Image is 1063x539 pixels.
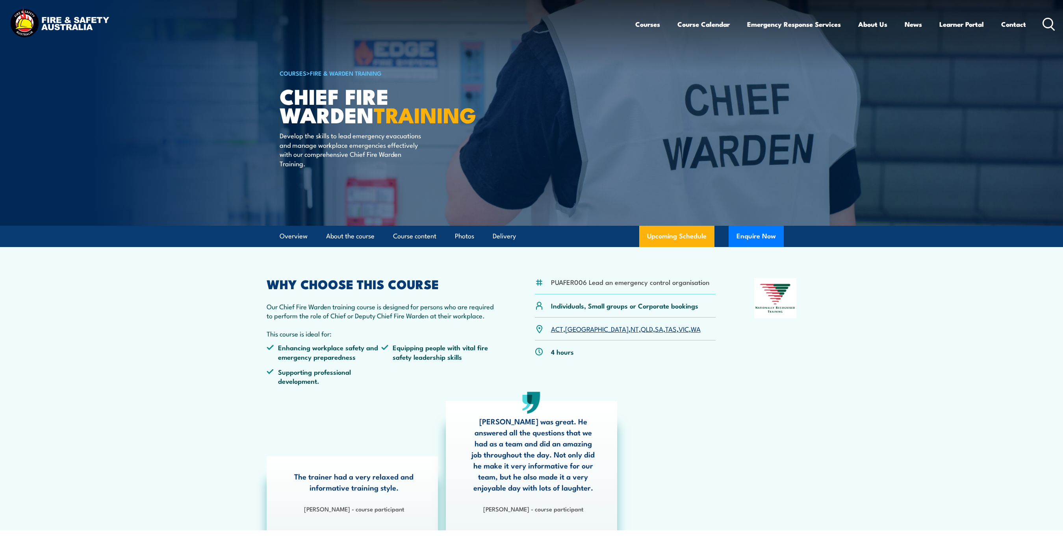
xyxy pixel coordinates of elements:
[469,416,597,493] p: [PERSON_NAME] was great. He answered all the questions that we had as a team and did an amazing j...
[639,226,714,247] a: Upcoming Schedule
[280,68,474,78] h6: >
[631,324,639,333] a: NT
[635,14,660,35] a: Courses
[326,226,375,247] a: About the course
[493,226,516,247] a: Delivery
[393,226,436,247] a: Course content
[665,324,677,333] a: TAS
[304,504,404,513] strong: [PERSON_NAME] - course participant
[551,277,709,286] li: PUAFER006 Lead an emergency control organisation
[858,14,887,35] a: About Us
[381,343,496,361] li: Equipping people with vital fire safety leadership skills
[691,324,701,333] a: WA
[641,324,653,333] a: QLD
[905,14,922,35] a: News
[290,471,418,493] p: The trainer had a very relaxed and informative training style.
[939,14,984,35] a: Learner Portal
[754,278,797,318] img: Nationally Recognised Training logo.
[267,329,497,338] p: This course is ideal for:
[729,226,784,247] button: Enquire Now
[374,98,476,130] strong: TRAINING
[679,324,689,333] a: VIC
[551,324,563,333] a: ACT
[551,301,698,310] p: Individuals, Small groups or Corporate bookings
[280,87,474,123] h1: Chief Fire Warden
[267,278,497,289] h2: WHY CHOOSE THIS COURSE
[551,347,574,356] p: 4 hours
[267,367,382,386] li: Supporting professional development.
[747,14,841,35] a: Emergency Response Services
[267,302,497,320] p: Our Chief Fire Warden training course is designed for persons who are required to perform the rol...
[310,69,382,77] a: Fire & Warden Training
[455,226,474,247] a: Photos
[267,343,382,361] li: Enhancing workplace safety and emergency preparedness
[280,131,423,168] p: Develop the skills to lead emergency evacuations and manage workplace emergencies effectively wit...
[483,504,583,513] strong: [PERSON_NAME] - course participant
[565,324,629,333] a: [GEOGRAPHIC_DATA]
[551,324,701,333] p: , , , , , , ,
[655,324,663,333] a: SA
[1001,14,1026,35] a: Contact
[677,14,730,35] a: Course Calendar
[280,226,308,247] a: Overview
[280,69,306,77] a: COURSES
